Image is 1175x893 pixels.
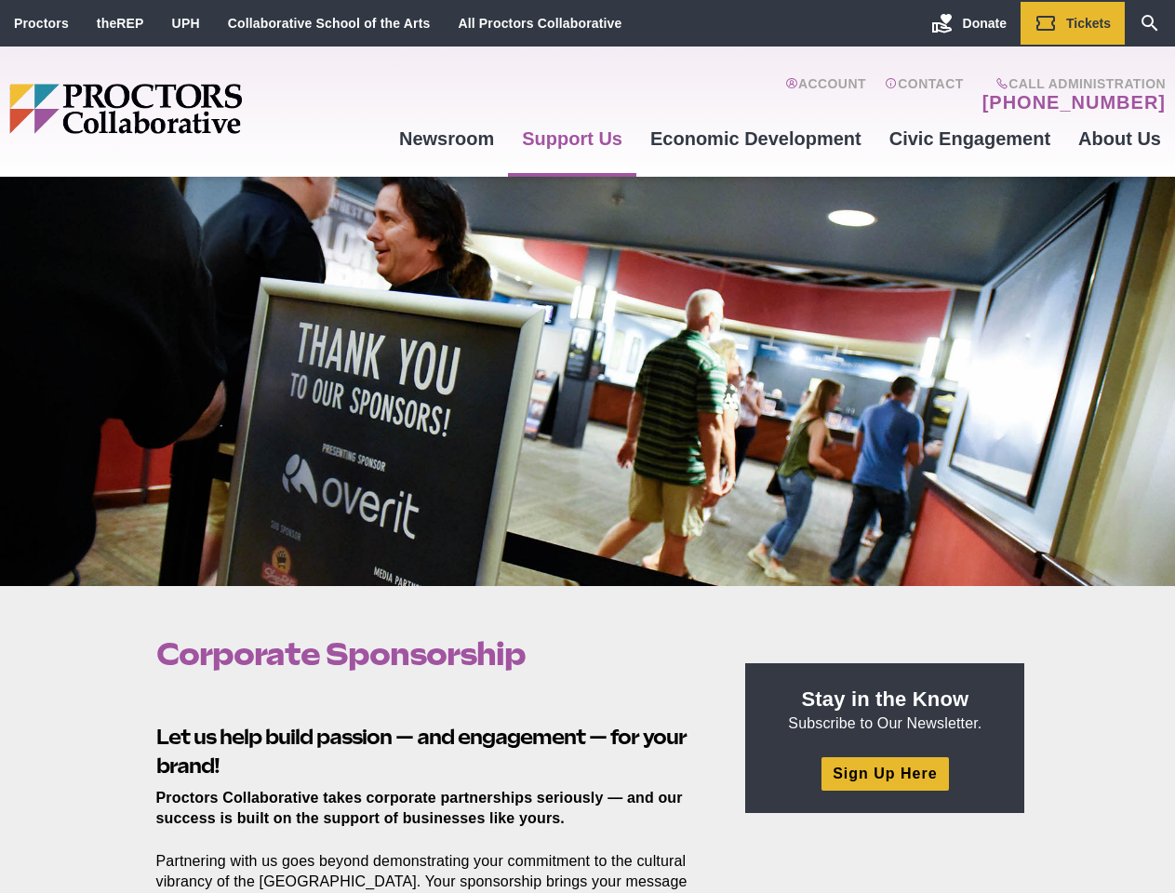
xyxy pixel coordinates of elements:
h2: Let us help build passion — and engagement — for your brand! [156,694,703,780]
img: Proctors logo [9,84,385,134]
a: Collaborative School of the Arts [228,16,431,31]
a: Contact [885,76,964,113]
a: UPH [172,16,200,31]
a: Sign Up Here [821,757,948,790]
span: Call Administration [977,76,1166,91]
a: [PHONE_NUMBER] [982,91,1166,113]
a: Donate [917,2,1021,45]
a: Newsroom [385,113,508,164]
strong: Proctors Collaborative takes corporate partnerships seriously — and our success is built on the s... [156,790,683,826]
a: Proctors [14,16,69,31]
a: Civic Engagement [875,113,1064,164]
span: Donate [963,16,1007,31]
span: Tickets [1066,16,1111,31]
p: Subscribe to Our Newsletter. [768,686,1002,734]
a: About Us [1064,113,1175,164]
a: Tickets [1021,2,1125,45]
h1: Corporate Sponsorship [156,636,703,672]
a: Support Us [508,113,636,164]
a: Economic Development [636,113,875,164]
a: All Proctors Collaborative [458,16,621,31]
strong: Stay in the Know [802,687,969,711]
a: theREP [97,16,144,31]
a: Account [785,76,866,113]
a: Search [1125,2,1175,45]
